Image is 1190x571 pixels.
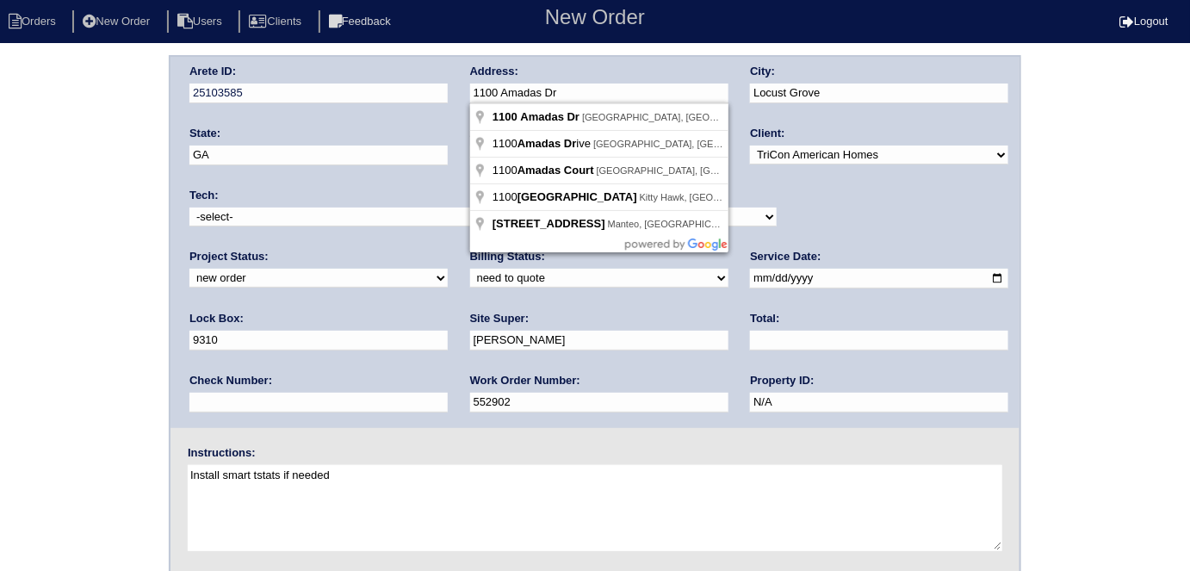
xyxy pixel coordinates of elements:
li: Users [167,10,236,34]
label: Client: [750,126,784,141]
label: Total: [750,311,779,326]
label: Arete ID: [189,64,236,79]
span: [GEOGRAPHIC_DATA], [GEOGRAPHIC_DATA], [GEOGRAPHIC_DATA] [582,112,889,122]
li: New Order [72,10,164,34]
li: Feedback [319,10,405,34]
label: State: [189,126,220,141]
span: Manteo, [GEOGRAPHIC_DATA], [GEOGRAPHIC_DATA] [608,219,847,229]
li: Clients [239,10,315,34]
label: Address: [470,64,518,79]
span: 1100 [493,164,597,177]
label: Site Super: [470,311,530,326]
span: Kitty Hawk, [GEOGRAPHIC_DATA], [GEOGRAPHIC_DATA] [640,192,892,202]
span: Amadas Dr [518,137,577,150]
label: City: [750,64,775,79]
label: Check Number: [189,373,272,388]
a: New Order [72,15,164,28]
label: Service Date: [750,249,821,264]
span: [GEOGRAPHIC_DATA] [518,190,637,203]
label: Tech: [189,188,219,203]
span: [GEOGRAPHIC_DATA], [GEOGRAPHIC_DATA], [GEOGRAPHIC_DATA] [597,165,903,176]
span: [GEOGRAPHIC_DATA], [GEOGRAPHIC_DATA], [GEOGRAPHIC_DATA] [593,139,900,149]
span: Amadas Dr [521,110,580,123]
span: 1100 [493,110,518,123]
label: Billing Status: [470,249,545,264]
input: Enter a location [470,84,728,103]
label: Project Status: [189,249,269,264]
label: Instructions: [188,445,256,461]
span: Amadas Court [518,164,594,177]
label: Lock Box: [189,311,244,326]
a: Logout [1119,15,1168,28]
label: Property ID: [750,373,814,388]
label: Work Order Number: [470,373,580,388]
span: [STREET_ADDRESS] [493,217,605,230]
a: Clients [239,15,315,28]
a: Users [167,15,236,28]
span: 1100 [493,190,640,203]
span: 1100 ive [493,137,593,150]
